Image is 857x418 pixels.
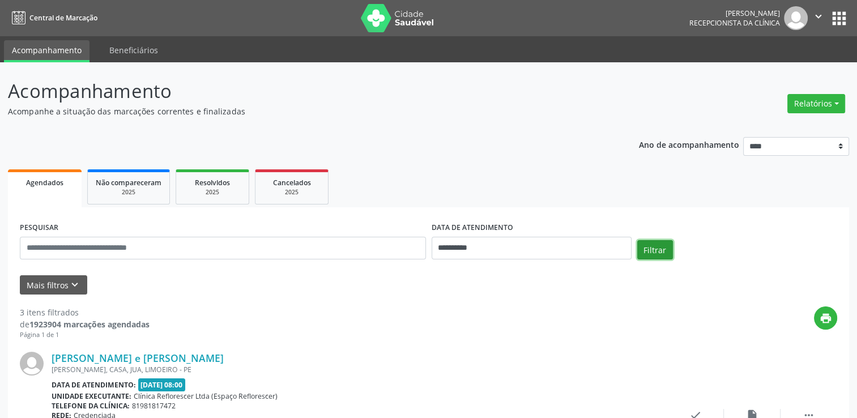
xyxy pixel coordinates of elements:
[432,219,513,237] label: DATA DE ATENDIMENTO
[96,188,161,197] div: 2025
[20,306,150,318] div: 3 itens filtrados
[29,13,97,23] span: Central de Marcação
[134,391,278,401] span: Clínica Reflorescer Ltda (Espaço Reflorescer)
[195,178,230,187] span: Resolvidos
[689,8,780,18] div: [PERSON_NAME]
[52,365,667,374] div: [PERSON_NAME], CASA, JUA, LIMOEIRO - PE
[52,352,224,364] a: [PERSON_NAME] e [PERSON_NAME]
[29,319,150,330] strong: 1923904 marcações agendadas
[787,94,845,113] button: Relatórios
[96,178,161,187] span: Não compareceram
[639,137,739,151] p: Ano de acompanhamento
[20,275,87,295] button: Mais filtroskeyboard_arrow_down
[132,401,176,411] span: 81981817472
[20,318,150,330] div: de
[829,8,849,28] button: apps
[814,306,837,330] button: print
[820,312,832,325] i: print
[263,188,320,197] div: 2025
[138,378,186,391] span: [DATE] 08:00
[8,8,97,27] a: Central de Marcação
[4,40,89,62] a: Acompanhamento
[20,352,44,376] img: img
[808,6,829,30] button: 
[69,279,81,291] i: keyboard_arrow_down
[26,178,63,187] span: Agendados
[184,188,241,197] div: 2025
[784,6,808,30] img: img
[52,380,136,390] b: Data de atendimento:
[637,240,673,259] button: Filtrar
[8,105,597,117] p: Acompanhe a situação das marcações correntes e finalizadas
[812,10,825,23] i: 
[20,330,150,340] div: Página 1 de 1
[52,391,131,401] b: Unidade executante:
[273,178,311,187] span: Cancelados
[689,18,780,28] span: Recepcionista da clínica
[52,401,130,411] b: Telefone da clínica:
[8,77,597,105] p: Acompanhamento
[101,40,166,60] a: Beneficiários
[20,219,58,237] label: PESQUISAR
